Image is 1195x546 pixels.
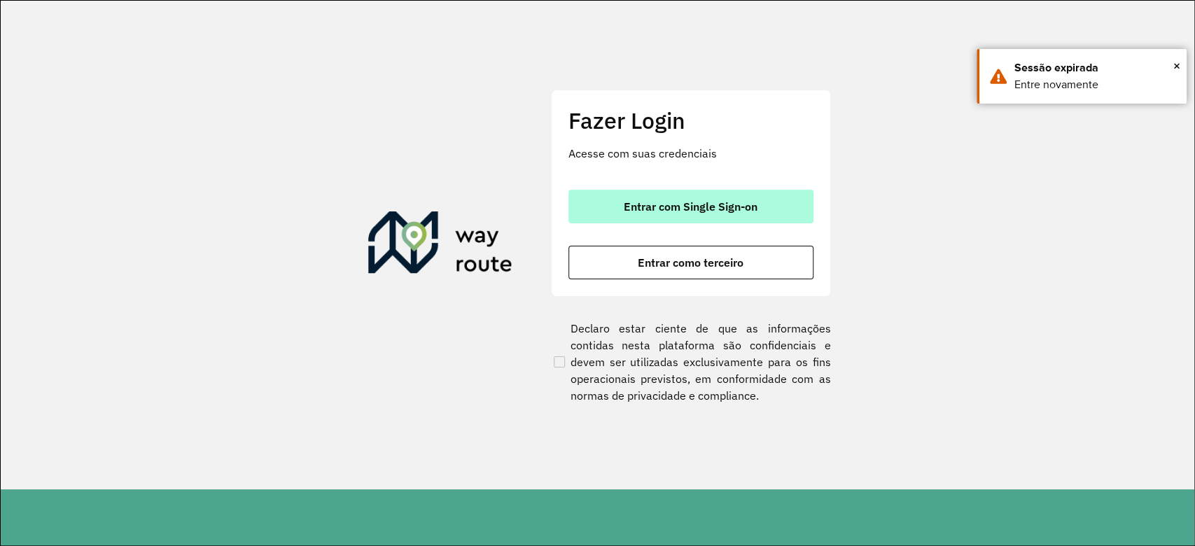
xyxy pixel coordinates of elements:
[568,107,813,134] h2: Fazer Login
[568,246,813,279] button: button
[1173,55,1180,76] span: ×
[551,320,831,404] label: Declaro estar ciente de que as informações contidas nesta plataforma são confidenciais e devem se...
[1173,55,1180,76] button: Close
[624,201,757,212] span: Entrar com Single Sign-on
[368,211,512,279] img: Roteirizador AmbevTech
[1014,59,1176,76] div: Sessão expirada
[568,190,813,223] button: button
[568,145,813,162] p: Acesse com suas credenciais
[1014,76,1176,93] div: Entre novamente
[638,257,743,268] span: Entrar como terceiro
